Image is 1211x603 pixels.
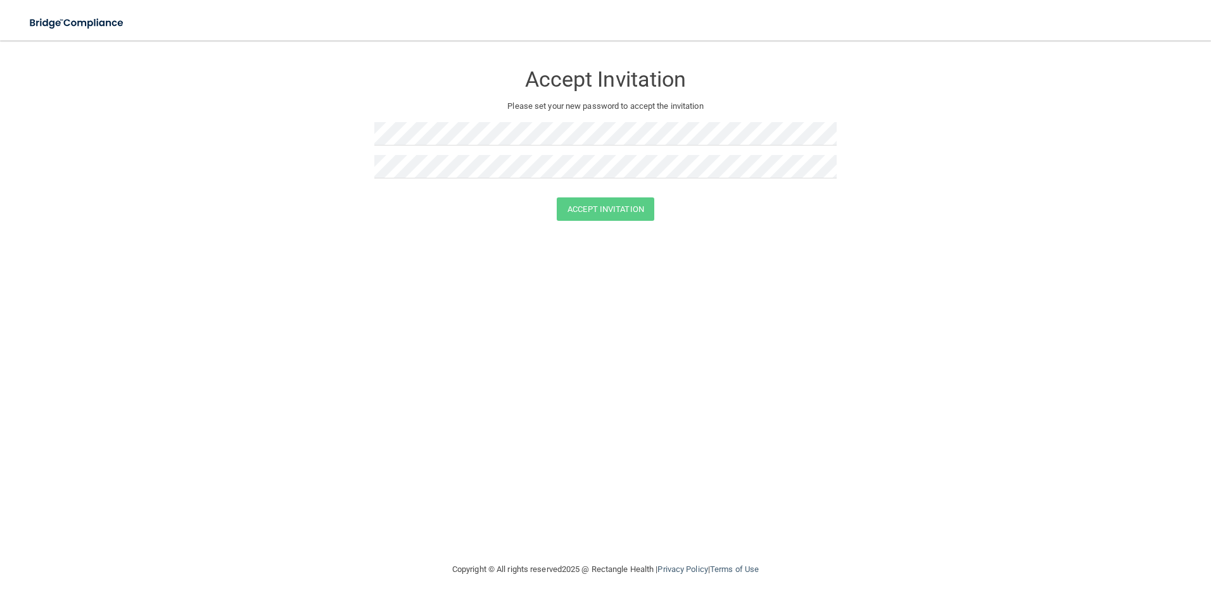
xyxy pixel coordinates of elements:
a: Privacy Policy [657,564,707,574]
button: Accept Invitation [557,197,654,221]
a: Terms of Use [710,564,759,574]
div: Copyright © All rights reserved 2025 @ Rectangle Health | | [374,549,837,590]
img: bridge_compliance_login_screen.278c3ca4.svg [19,10,136,36]
h3: Accept Invitation [374,68,837,91]
p: Please set your new password to accept the invitation [384,99,827,114]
